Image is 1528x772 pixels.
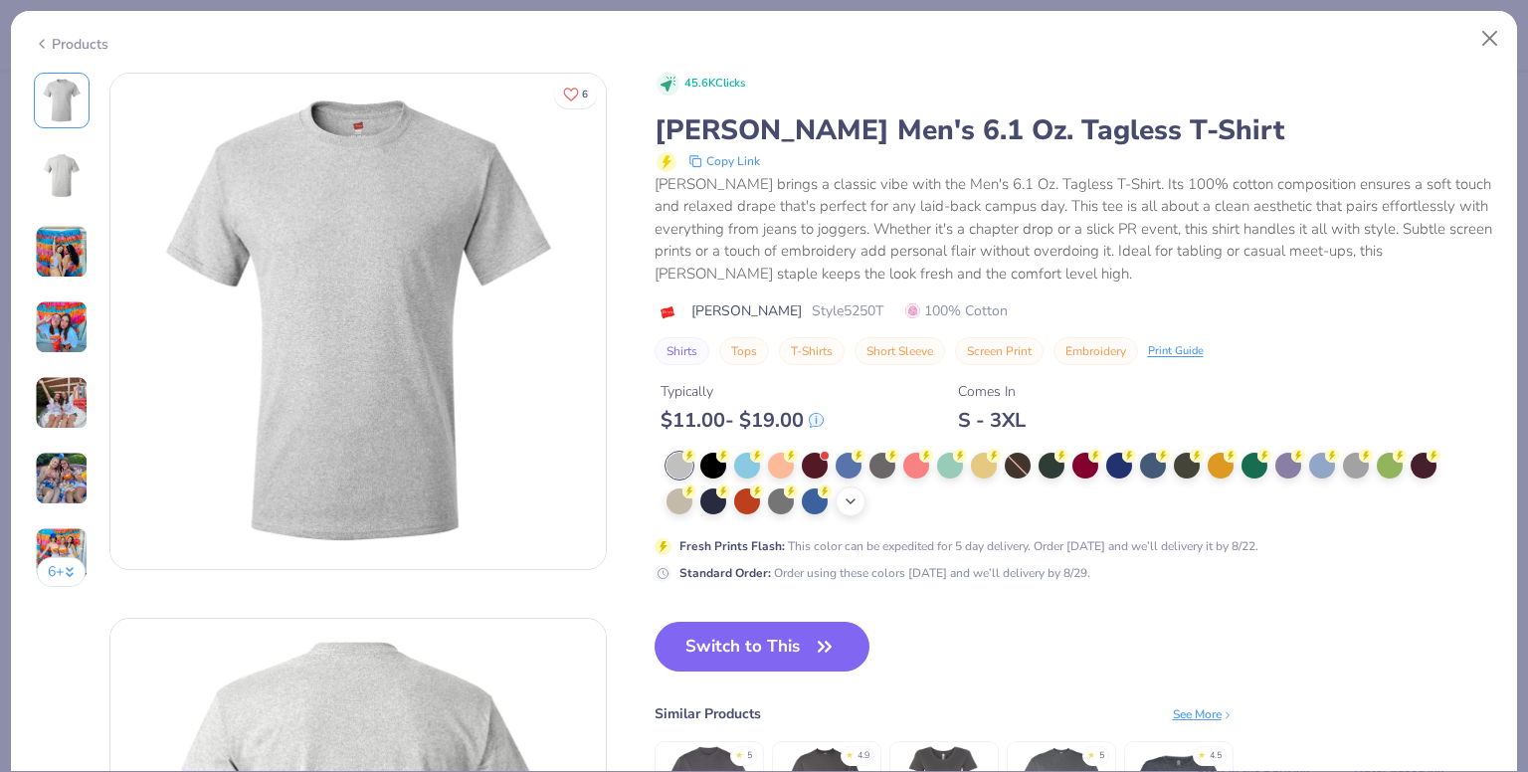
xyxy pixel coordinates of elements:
div: S - 3XL [958,408,1026,433]
div: 5 [747,749,752,763]
button: 6+ [37,557,86,587]
div: Typically [661,381,824,402]
div: $ 11.00 - $ 19.00 [661,408,824,433]
img: User generated content [35,376,89,430]
img: Front [110,74,606,569]
button: Close [1471,20,1509,58]
button: Like [554,80,597,108]
button: T-Shirts [779,337,845,365]
button: Shirts [655,337,709,365]
div: ★ [735,749,743,757]
div: ★ [846,749,854,757]
img: Back [38,152,86,200]
button: Screen Print [955,337,1044,365]
span: 100% Cotton [905,300,1008,321]
div: [PERSON_NAME] brings a classic vibe with the Men's 6.1 Oz. Tagless T-Shirt. Its 100% cotton compo... [655,173,1495,286]
div: 5 [1099,749,1104,763]
strong: Standard Order : [679,565,771,581]
div: [PERSON_NAME] Men's 6.1 Oz. Tagless T-Shirt [655,111,1495,149]
span: 45.6K Clicks [684,76,745,93]
button: Short Sleeve [855,337,945,365]
div: Products [34,34,108,55]
div: Print Guide [1148,343,1204,360]
img: brand logo [655,304,681,320]
div: This color can be expedited for 5 day delivery. Order [DATE] and we’ll delivery it by 8/22. [679,537,1258,555]
img: User generated content [35,300,89,354]
button: copy to clipboard [682,149,766,173]
span: 6 [582,90,588,99]
div: Order using these colors [DATE] and we’ll delivery by 8/29. [679,564,1090,582]
div: See More [1173,705,1234,723]
div: 4.5 [1210,749,1222,763]
strong: Fresh Prints Flash : [679,538,785,554]
span: Style 5250T [812,300,883,321]
div: 4.9 [858,749,869,763]
img: User generated content [35,527,89,581]
img: User generated content [35,452,89,505]
button: Switch to This [655,622,870,672]
div: Comes In [958,381,1026,402]
div: ★ [1087,749,1095,757]
div: Similar Products [655,703,761,724]
button: Embroidery [1053,337,1138,365]
span: [PERSON_NAME] [691,300,802,321]
div: ★ [1198,749,1206,757]
img: User generated content [35,225,89,279]
button: Tops [719,337,769,365]
img: Front [38,77,86,124]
